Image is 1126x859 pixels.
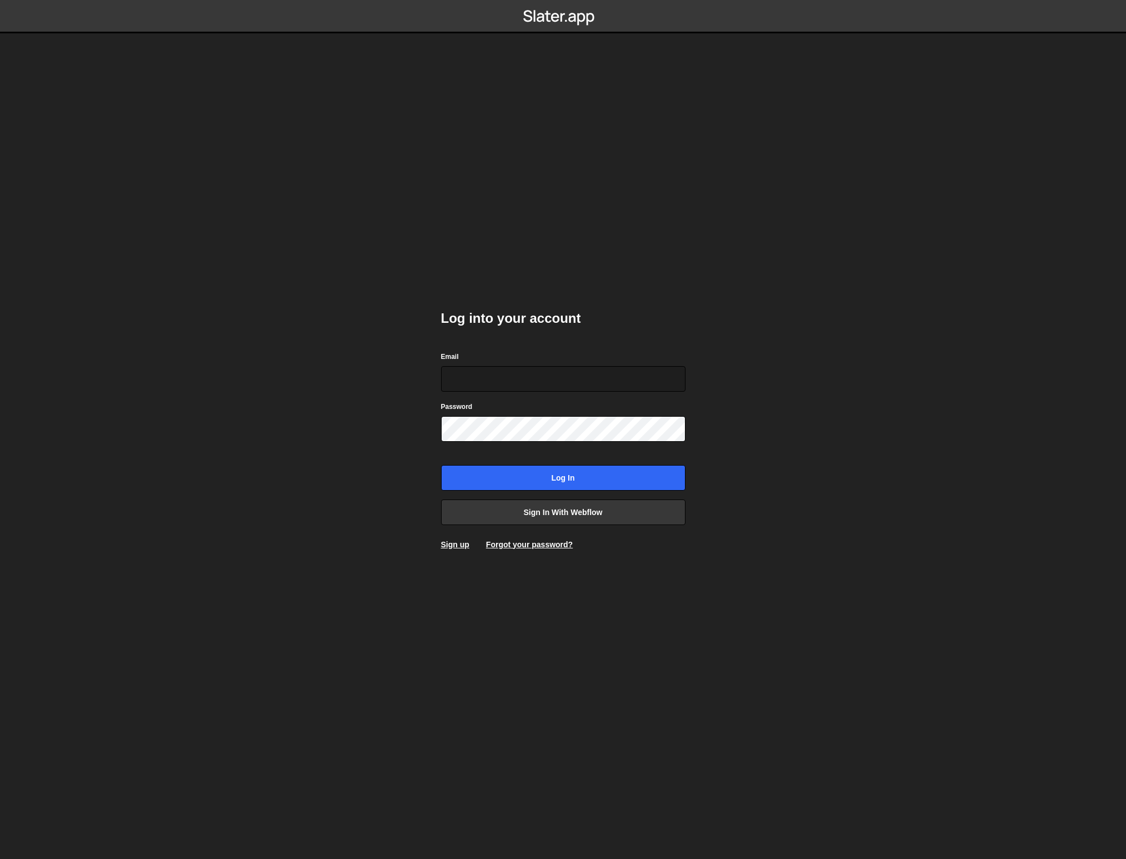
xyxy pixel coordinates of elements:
[441,351,459,362] label: Email
[486,540,573,549] a: Forgot your password?
[441,465,685,491] input: Log in
[441,500,685,525] a: Sign in with Webflow
[441,309,685,327] h2: Log into your account
[441,540,469,549] a: Sign up
[441,401,473,412] label: Password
